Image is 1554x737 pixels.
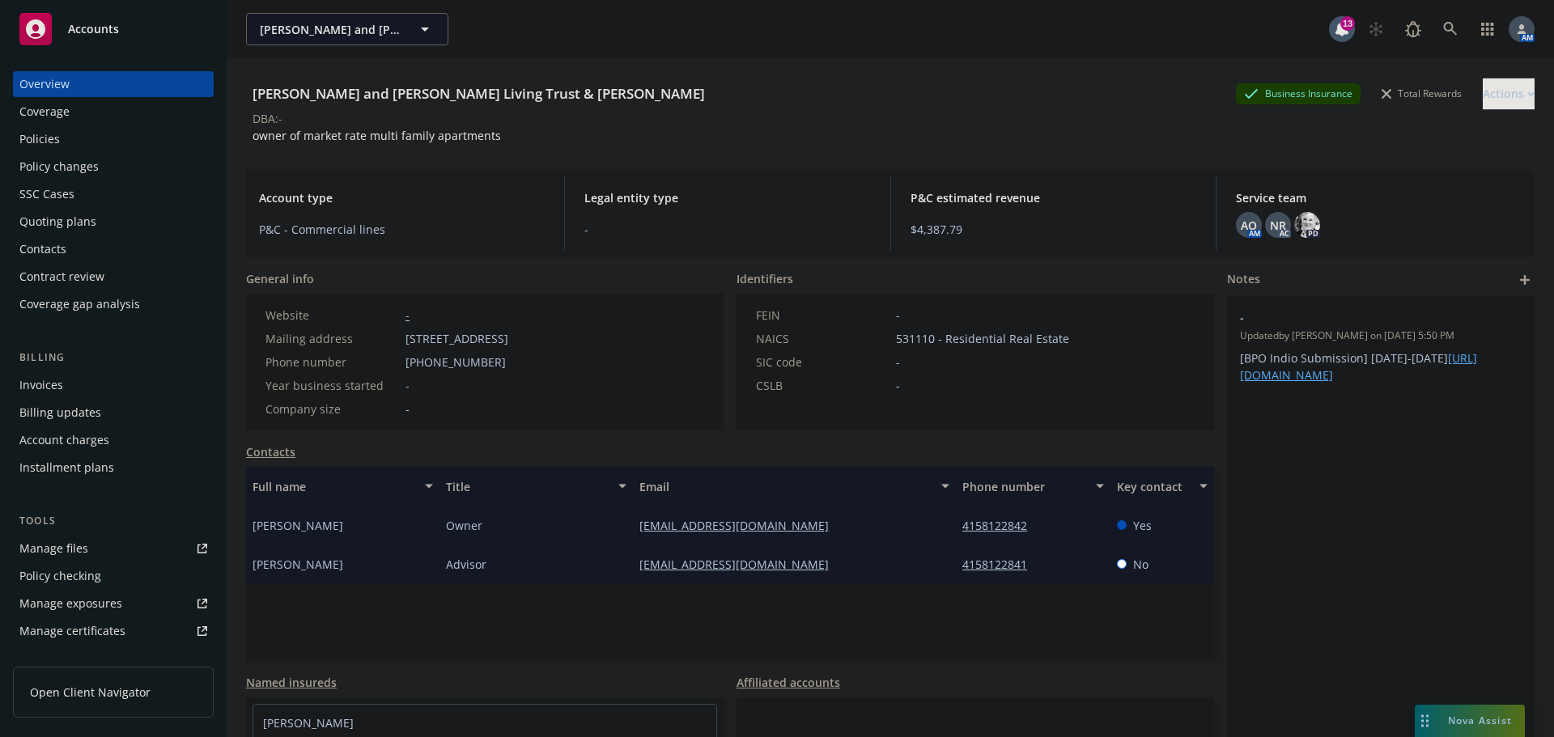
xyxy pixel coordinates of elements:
[253,517,343,534] span: [PERSON_NAME]
[19,154,99,180] div: Policy changes
[896,354,900,371] span: -
[19,591,122,616] div: Manage exposures
[1270,217,1286,234] span: NR
[13,400,214,426] a: Billing updates
[1448,714,1512,727] span: Nova Assist
[756,377,890,394] div: CSLB
[584,189,870,206] span: Legal entity type
[1515,270,1535,290] a: add
[962,518,1040,533] a: 4158122842
[1133,556,1149,573] span: No
[1471,13,1504,45] a: Switch app
[246,13,448,45] button: [PERSON_NAME] and [PERSON_NAME] Living Trust & [PERSON_NAME]
[13,591,214,616] a: Manage exposures
[246,674,337,691] a: Named insureds
[633,467,956,506] button: Email
[246,443,295,460] a: Contacts
[19,536,88,561] div: Manage files
[1227,270,1260,290] span: Notes
[19,264,104,290] div: Contract review
[756,307,890,324] div: FEIN
[265,400,399,417] div: Company size
[263,715,354,731] a: [PERSON_NAME]
[13,71,214,97] a: Overview
[639,557,842,572] a: [EMAIL_ADDRESS][DOMAIN_NAME]
[1415,705,1435,737] div: Drag to move
[1483,78,1535,110] button: Actions
[756,330,890,347] div: NAICS
[253,128,501,143] span: owner of market rate multi family apartments
[1117,478,1190,495] div: Key contact
[30,684,151,701] span: Open Client Navigator
[13,427,214,453] a: Account charges
[439,467,633,506] button: Title
[405,330,508,347] span: [STREET_ADDRESS]
[1397,13,1429,45] a: Report a Bug
[1236,83,1361,104] div: Business Insurance
[1240,328,1522,343] span: Updated by [PERSON_NAME] on [DATE] 5:50 PM
[639,478,932,495] div: Email
[246,83,711,104] div: [PERSON_NAME] and [PERSON_NAME] Living Trust & [PERSON_NAME]
[1240,349,1522,383] p: [BPO Indio Submission] [DATE]-[DATE]
[19,209,96,235] div: Quoting plans
[13,264,214,290] a: Contract review
[19,236,66,262] div: Contacts
[405,400,410,417] span: -
[896,330,1069,347] span: 531110 - Residential Real Estate
[13,154,214,180] a: Policy changes
[1374,83,1470,104] div: Total Rewards
[68,23,119,36] span: Accounts
[19,181,74,207] div: SSC Cases
[246,270,314,287] span: General info
[13,372,214,398] a: Invoices
[13,291,214,317] a: Coverage gap analysis
[1483,78,1535,109] div: Actions
[13,513,214,529] div: Tools
[253,110,282,127] div: DBA: -
[19,71,70,97] div: Overview
[737,674,840,691] a: Affiliated accounts
[911,221,1196,238] span: $4,387.79
[19,126,60,152] div: Policies
[13,349,214,366] div: Billing
[1340,16,1355,31] div: 13
[1415,705,1525,737] button: Nova Assist
[405,354,506,371] span: [PHONE_NUMBER]
[446,517,482,534] span: Owner
[13,536,214,561] a: Manage files
[19,455,114,481] div: Installment plans
[405,377,410,394] span: -
[1360,13,1392,45] a: Start snowing
[446,478,609,495] div: Title
[1240,309,1480,326] span: -
[13,563,214,589] a: Policy checking
[13,618,214,644] a: Manage certificates
[1236,189,1522,206] span: Service team
[13,126,214,152] a: Policies
[1133,517,1152,534] span: Yes
[260,21,400,38] span: [PERSON_NAME] and [PERSON_NAME] Living Trust & [PERSON_NAME]
[259,221,545,238] span: P&C - Commercial lines
[1434,13,1467,45] a: Search
[962,478,1086,495] div: Phone number
[13,99,214,125] a: Coverage
[265,330,399,347] div: Mailing address
[13,181,214,207] a: SSC Cases
[13,6,214,52] a: Accounts
[246,467,439,506] button: Full name
[19,291,140,317] div: Coverage gap analysis
[405,307,410,323] a: -
[1294,212,1320,238] img: photo
[1241,217,1257,234] span: AO
[584,221,870,238] span: -
[1227,296,1535,396] div: -Updatedby [PERSON_NAME] on [DATE] 5:50 PM[BPO Indio Submission] [DATE]-[DATE][URL][DOMAIN_NAME]
[19,427,109,453] div: Account charges
[911,189,1196,206] span: P&C estimated revenue
[896,377,900,394] span: -
[265,377,399,394] div: Year business started
[1110,467,1214,506] button: Key contact
[19,400,101,426] div: Billing updates
[19,372,63,398] div: Invoices
[13,236,214,262] a: Contacts
[19,646,101,671] div: Manage claims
